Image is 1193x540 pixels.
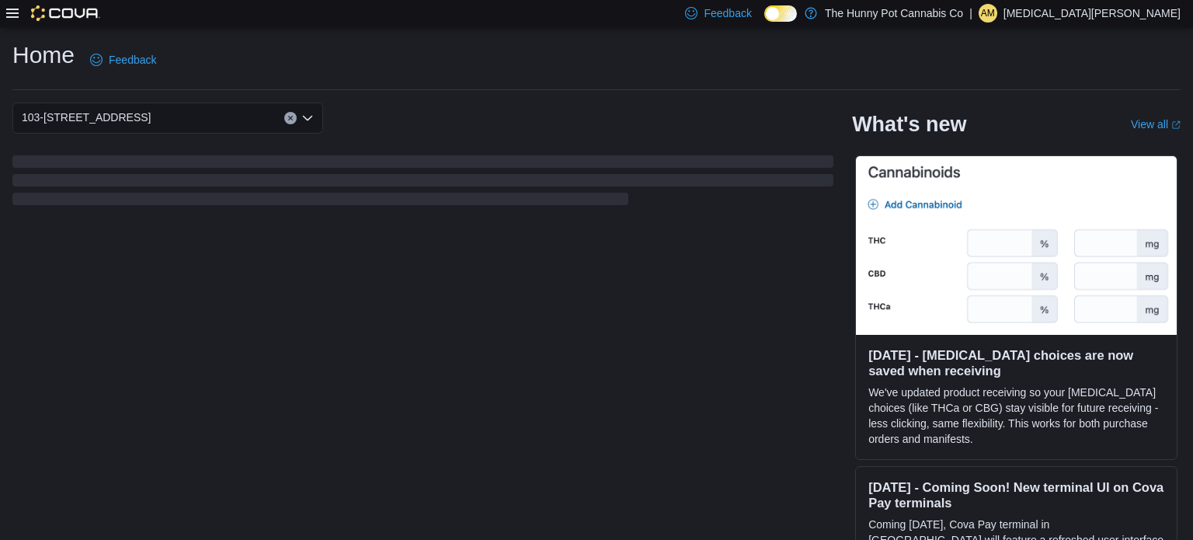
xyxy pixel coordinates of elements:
[12,159,833,208] span: Loading
[22,108,151,127] span: 103-[STREET_ADDRESS]
[12,40,75,71] h1: Home
[704,5,751,21] span: Feedback
[109,52,156,68] span: Feedback
[969,4,972,23] p: |
[1131,118,1181,131] a: View allExternal link
[301,112,314,124] button: Open list of options
[764,5,797,22] input: Dark Mode
[31,5,100,21] img: Cova
[84,44,162,75] a: Feedback
[1171,120,1181,130] svg: External link
[868,385,1164,447] p: We've updated product receiving so your [MEDICAL_DATA] choices (like THCa or CBG) stay visible fo...
[868,347,1164,378] h3: [DATE] - [MEDICAL_DATA] choices are now saved when receiving
[825,4,963,23] p: The Hunny Pot Cannabis Co
[981,4,995,23] span: AM
[1003,4,1181,23] p: [MEDICAL_DATA][PERSON_NAME]
[868,479,1164,510] h3: [DATE] - Coming Soon! New terminal UI on Cova Pay terminals
[764,22,765,23] span: Dark Mode
[979,4,997,23] div: Alexia Mainiero
[284,112,297,124] button: Clear input
[852,112,966,137] h2: What's new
